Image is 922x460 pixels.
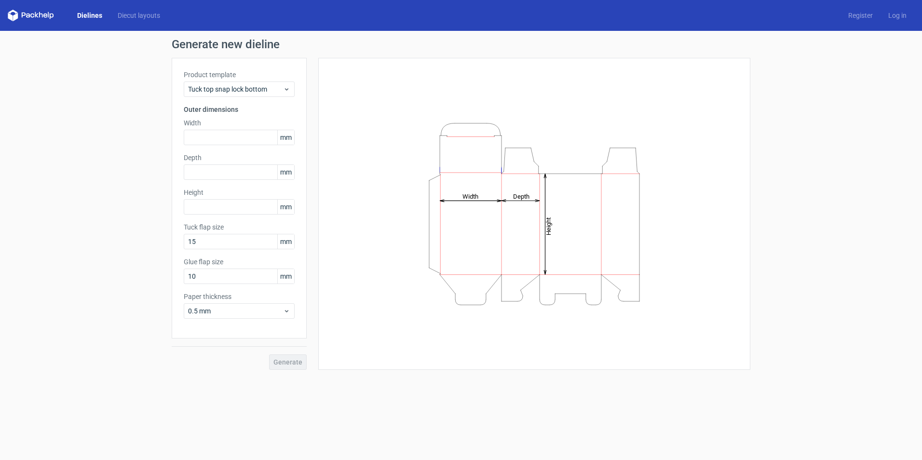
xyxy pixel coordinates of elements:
[184,105,295,114] h3: Outer dimensions
[881,11,914,20] a: Log in
[184,222,295,232] label: Tuck flap size
[110,11,168,20] a: Diecut layouts
[188,306,283,316] span: 0.5 mm
[545,217,552,235] tspan: Height
[184,257,295,267] label: Glue flap size
[277,200,294,214] span: mm
[841,11,881,20] a: Register
[277,269,294,284] span: mm
[184,153,295,162] label: Depth
[277,165,294,179] span: mm
[184,118,295,128] label: Width
[277,130,294,145] span: mm
[172,39,750,50] h1: Generate new dieline
[462,192,478,200] tspan: Width
[188,84,283,94] span: Tuck top snap lock bottom
[184,188,295,197] label: Height
[513,192,529,200] tspan: Depth
[69,11,110,20] a: Dielines
[184,292,295,301] label: Paper thickness
[184,70,295,80] label: Product template
[277,234,294,249] span: mm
